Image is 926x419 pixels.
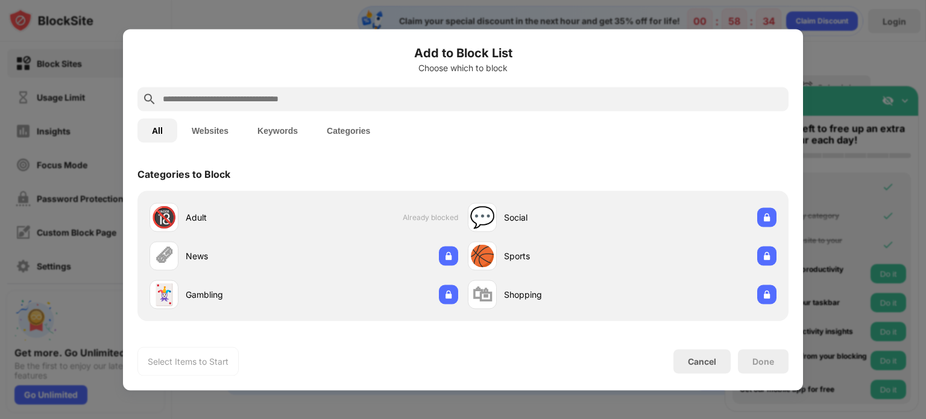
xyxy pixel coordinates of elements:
[154,244,174,268] div: 🗞
[470,205,495,230] div: 💬
[151,282,177,307] div: 🃏
[504,211,622,224] div: Social
[142,92,157,106] img: search.svg
[186,250,304,262] div: News
[243,118,312,142] button: Keywords
[752,356,774,366] div: Done
[137,43,789,61] h6: Add to Block List
[312,118,385,142] button: Categories
[504,250,622,262] div: Sports
[504,288,622,301] div: Shopping
[148,355,228,367] div: Select Items to Start
[186,211,304,224] div: Adult
[137,168,230,180] div: Categories to Block
[186,288,304,301] div: Gambling
[403,213,458,222] span: Already blocked
[688,356,716,367] div: Cancel
[177,118,243,142] button: Websites
[470,244,495,268] div: 🏀
[137,118,177,142] button: All
[151,205,177,230] div: 🔞
[472,282,493,307] div: 🛍
[137,63,789,72] div: Choose which to block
